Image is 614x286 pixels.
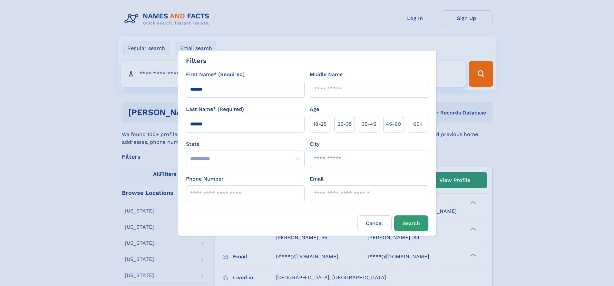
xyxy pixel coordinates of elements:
[186,56,207,65] div: Filters
[337,120,352,128] span: 25‑35
[310,140,319,148] label: City
[310,175,324,183] label: Email
[310,71,343,78] label: Middle Name
[357,215,392,231] label: Cancel
[394,215,428,231] button: Search
[186,140,305,148] label: State
[413,120,423,128] span: 60+
[362,120,376,128] span: 35‑45
[310,105,319,113] label: Age
[186,71,245,78] label: First Name* (Required)
[186,175,224,183] label: Phone Number
[186,105,244,113] label: Last Name* (Required)
[313,120,326,128] span: 18‑25
[386,120,401,128] span: 45‑60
